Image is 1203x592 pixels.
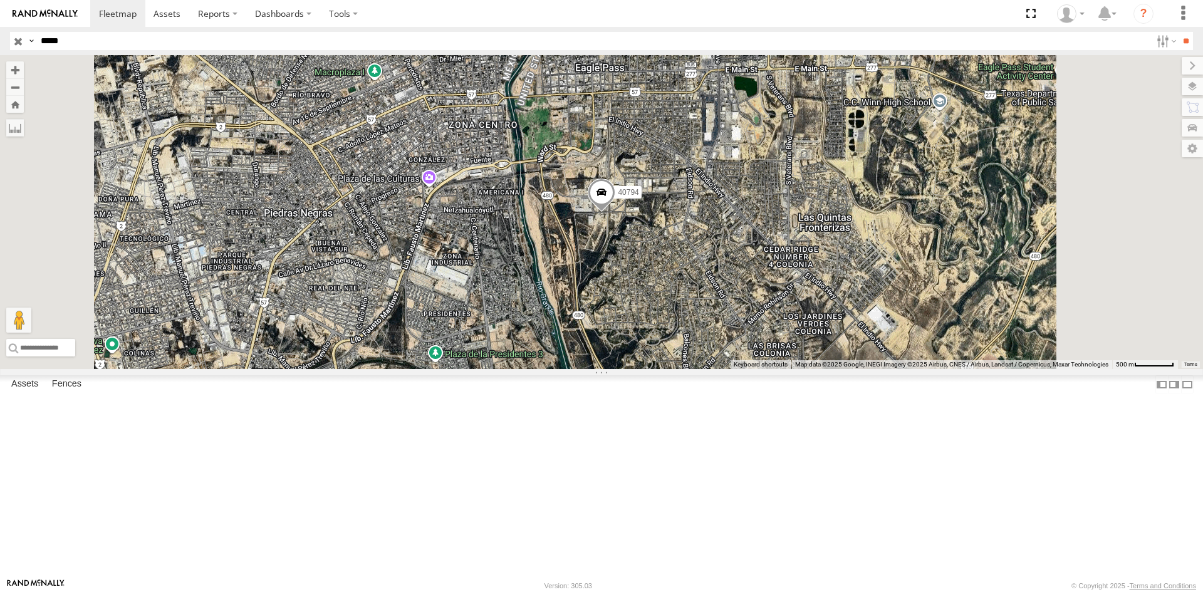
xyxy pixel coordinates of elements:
span: Map data ©2025 Google, INEGI Imagery ©2025 Airbus, CNES / Airbus, Landsat / Copernicus, Maxar Tec... [795,361,1108,368]
button: Zoom out [6,78,24,96]
label: Search Filter Options [1152,32,1179,50]
label: Measure [6,119,24,137]
div: Carlos Ortiz [1053,4,1089,23]
label: Dock Summary Table to the Right [1168,375,1180,393]
div: Version: 305.03 [544,582,592,589]
label: Assets [5,376,44,393]
div: © Copyright 2025 - [1071,582,1196,589]
label: Search Query [26,32,36,50]
button: Zoom in [6,61,24,78]
button: Map Scale: 500 m per 60 pixels [1112,360,1178,369]
a: Terms and Conditions [1130,582,1196,589]
a: Terms [1184,362,1197,367]
label: Fences [46,376,88,393]
label: Dock Summary Table to the Left [1155,375,1168,393]
span: 40794 [618,188,638,197]
i: ? [1133,4,1154,24]
label: Map Settings [1182,140,1203,157]
img: rand-logo.svg [13,9,78,18]
span: 500 m [1116,361,1134,368]
button: Zoom Home [6,96,24,113]
a: Visit our Website [7,579,65,592]
button: Keyboard shortcuts [734,360,788,369]
button: Drag Pegman onto the map to open Street View [6,308,31,333]
label: Hide Summary Table [1181,375,1194,393]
